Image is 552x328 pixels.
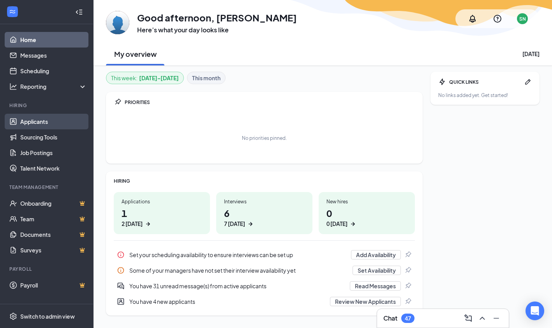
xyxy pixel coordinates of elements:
[117,298,125,305] svg: UserEntity
[224,220,245,228] div: 7 [DATE]
[404,282,412,290] svg: Pin
[326,220,347,228] div: 0 [DATE]
[404,251,412,259] svg: Pin
[468,14,477,23] svg: Notifications
[125,99,415,106] div: PRIORITIES
[20,63,87,79] a: Scheduling
[519,16,526,22] div: SN
[20,145,87,160] a: Job Postings
[129,282,345,290] div: You have 31 unread message(s) from active applicants
[20,160,87,176] a: Talent Network
[137,26,297,34] h3: Here’s what your day looks like
[114,278,415,294] div: You have 31 unread message(s) from active applicants
[353,266,401,275] button: Set Availability
[330,297,401,306] button: Review New Applicants
[144,220,152,228] svg: ArrowRight
[524,78,532,86] svg: Pen
[9,312,17,320] svg: Settings
[319,192,415,234] a: New hires00 [DATE]ArrowRight
[114,294,415,309] a: UserEntityYou have 4 new applicantsReview New ApplicantsPin
[129,298,325,305] div: You have 4 new applicants
[449,79,521,85] div: QUICK LINKS
[526,302,544,320] div: Open Intercom Messenger
[349,220,357,228] svg: ArrowRight
[117,251,125,259] svg: Info
[20,227,87,242] a: DocumentsCrown
[20,32,87,48] a: Home
[114,263,415,278] a: InfoSome of your managers have not set their interview availability yetSet AvailabilityPin
[438,78,446,86] svg: Bolt
[117,282,125,290] svg: DoubleChatActive
[106,11,129,34] img: Sam Neff
[114,263,415,278] div: Some of your managers have not set their interview availability yet
[438,92,532,99] div: No links added yet. Get started!
[493,14,502,23] svg: QuestionInfo
[114,49,157,59] h2: My overview
[9,266,85,272] div: Payroll
[20,83,87,90] div: Reporting
[20,211,87,227] a: TeamCrown
[404,298,412,305] svg: Pin
[20,312,75,320] div: Switch to admin view
[351,250,401,259] button: Add Availability
[129,251,346,259] div: Set your scheduling availability to ensure interviews can be set up
[192,74,220,82] b: This month
[20,242,87,258] a: SurveysCrown
[9,184,85,190] div: Team Management
[326,206,407,228] h1: 0
[114,294,415,309] div: You have 4 new applicants
[129,266,348,274] div: Some of your managers have not set their interview availability yet
[9,102,85,109] div: Hiring
[114,178,415,184] div: HIRING
[247,220,254,228] svg: ArrowRight
[404,266,412,274] svg: Pin
[20,196,87,211] a: OnboardingCrown
[9,8,16,16] svg: WorkstreamLogo
[114,247,415,263] div: Set your scheduling availability to ensure interviews can be set up
[137,11,297,24] h1: Good afternoon, [PERSON_NAME]
[117,266,125,274] svg: Info
[350,281,401,291] button: Read Messages
[20,114,87,129] a: Applicants
[224,206,305,228] h1: 6
[405,315,411,322] div: 47
[20,277,87,293] a: PayrollCrown
[20,48,87,63] a: Messages
[114,278,415,294] a: DoubleChatActiveYou have 31 unread message(s) from active applicantsRead MessagesPin
[383,314,397,323] h3: Chat
[224,198,305,205] div: Interviews
[326,198,407,205] div: New hires
[522,50,540,58] div: [DATE]
[9,83,17,90] svg: Analysis
[242,135,287,141] div: No priorities pinned.
[216,192,312,234] a: Interviews67 [DATE]ArrowRight
[122,198,202,205] div: Applications
[462,312,474,324] button: ComposeMessage
[114,247,415,263] a: InfoSet your scheduling availability to ensure interviews can be set upAdd AvailabilityPin
[122,206,202,228] h1: 1
[111,74,179,82] div: This week :
[114,98,122,106] svg: Pin
[75,8,83,16] svg: Collapse
[490,312,503,324] button: Minimize
[478,314,487,323] svg: ChevronUp
[492,314,501,323] svg: Minimize
[20,129,87,145] a: Sourcing Tools
[122,220,143,228] div: 2 [DATE]
[114,192,210,234] a: Applications12 [DATE]ArrowRight
[464,314,473,323] svg: ComposeMessage
[476,312,489,324] button: ChevronUp
[139,74,179,82] b: [DATE] - [DATE]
